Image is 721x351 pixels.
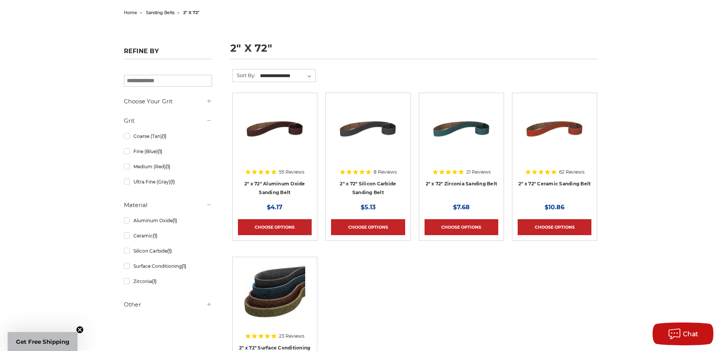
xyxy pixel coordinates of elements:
[166,164,170,169] span: (1)
[374,170,397,174] span: 8 Reviews
[170,179,175,185] span: (1)
[8,332,78,351] div: Get Free ShippingClose teaser
[331,98,405,172] a: 2" x 72" Silicon Carbide File Belt
[230,43,597,59] h1: 2" x 72"
[124,175,212,188] a: Ultra Fine (Gray)
[279,334,304,338] span: 23 Reviews
[124,130,212,143] a: Coarse (Tan)
[524,98,585,159] img: 2" x 72" Ceramic Pipe Sanding Belt
[124,160,212,173] a: Medium (Red)
[124,275,212,288] a: Zirconia
[153,233,157,239] span: (1)
[124,201,212,210] h5: Material
[162,133,166,139] span: (1)
[124,145,212,158] a: Fine (Blue)
[518,98,591,172] a: 2" x 72" Ceramic Pipe Sanding Belt
[244,181,305,195] a: 2" x 72" Aluminum Oxide Sanding Belt
[338,98,398,159] img: 2" x 72" Silicon Carbide File Belt
[124,244,212,258] a: Silicon Carbide
[124,259,212,273] a: Surface Conditioning
[238,98,312,172] a: 2" x 72" Aluminum Oxide Pipe Sanding Belt
[124,97,212,106] h5: Choose Your Grit
[244,262,305,323] img: 2"x72" Surface Conditioning Sanding Belts
[16,338,70,345] span: Get Free Shipping
[518,219,591,235] a: Choose Options
[244,98,305,159] img: 2" x 72" Aluminum Oxide Pipe Sanding Belt
[431,98,492,159] img: 2" x 72" Zirconia Pipe Sanding Belt
[238,219,312,235] a: Choose Options
[340,181,396,195] a: 2" x 72" Silicon Carbide Sanding Belt
[453,204,470,211] span: $7.68
[124,300,212,309] h5: Other
[124,229,212,242] a: Ceramic
[518,181,591,187] a: 2" x 72" Ceramic Sanding Belt
[425,219,498,235] a: Choose Options
[146,10,174,15] a: sanding belts
[259,70,315,82] select: Sort By:
[425,98,498,172] a: 2" x 72" Zirconia Pipe Sanding Belt
[683,330,699,338] span: Chat
[183,10,200,15] span: 2" x 72"
[158,149,162,154] span: (1)
[124,116,212,125] h5: Grit
[152,278,157,284] span: (1)
[124,214,212,227] a: Aluminum Oxide
[124,10,137,15] a: home
[466,170,491,174] span: 21 Reviews
[279,170,304,174] span: 55 Reviews
[653,323,713,345] button: Chat
[76,326,84,334] button: Close teaser
[238,262,312,336] a: 2"x72" Surface Conditioning Sanding Belts
[233,70,255,81] label: Sort By:
[124,47,212,59] h5: Refine by
[545,204,564,211] span: $10.86
[331,219,405,235] a: Choose Options
[267,204,282,211] span: $4.17
[182,263,186,269] span: (1)
[361,204,376,211] span: $5.13
[173,218,177,223] span: (1)
[559,170,585,174] span: 62 Reviews
[426,181,498,187] a: 2" x 72" Zirconia Sanding Belt
[167,248,172,254] span: (1)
